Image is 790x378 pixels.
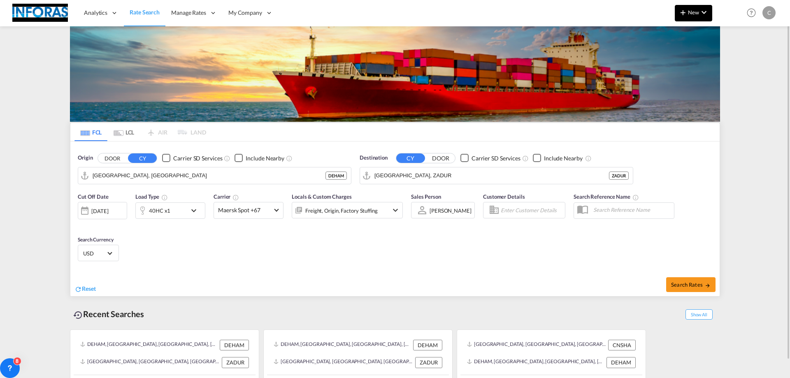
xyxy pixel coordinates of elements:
span: Sales Person [411,193,441,200]
span: Customer Details [483,193,525,200]
span: Search Currency [78,237,114,243]
div: CNSHA, Shanghai, China, Greater China & Far East Asia, Asia Pacific [467,340,606,350]
span: Rate Search [130,9,160,16]
md-tab-item: FCL [74,123,107,141]
div: ZADUR [609,172,629,180]
md-icon: icon-backup-restore [73,310,83,320]
button: Search Ratesicon-arrow-right [666,277,716,292]
div: Carrier SD Services [472,154,520,162]
md-pagination-wrapper: Use the left and right arrow keys to navigate between tabs [74,123,206,141]
span: Cut Off Date [78,193,109,200]
div: Freight Origin Factory Stuffingicon-chevron-down [292,202,403,218]
md-icon: Unchecked: Search for CY (Container Yard) services for all selected carriers.Checked : Search for... [224,155,230,162]
span: Search Rates [671,281,711,288]
button: DOOR [426,153,455,163]
span: Origin [78,154,93,162]
div: DEHAM [325,172,347,180]
div: Recent Searches [70,305,147,323]
md-icon: icon-information-outline [161,194,168,201]
md-checkbox: Checkbox No Ink [162,154,222,162]
md-icon: icon-refresh [74,285,82,293]
md-icon: icon-chevron-down [699,7,709,17]
button: DOOR [98,153,127,163]
span: Help [744,6,758,20]
button: icon-plus 400-fgNewicon-chevron-down [675,5,712,21]
md-icon: Unchecked: Ignores neighbouring ports when fetching rates.Checked : Includes neighbouring ports w... [286,155,293,162]
img: LCL+%26+FCL+BACKGROUND.png [70,26,720,122]
button: CY [128,153,157,163]
span: Load Type [135,193,168,200]
div: DEHAM, Hamburg, Germany, Western Europe, Europe [274,340,411,350]
span: New [678,9,709,16]
md-icon: icon-chevron-down [390,205,400,215]
md-checkbox: Checkbox No Ink [533,154,583,162]
div: 40HC x1icon-chevron-down [135,202,205,219]
span: Carrier [214,193,239,200]
div: Freight Origin Factory Stuffing [305,205,378,216]
button: CY [396,153,425,163]
md-tab-item: LCL [107,123,140,141]
div: CNSHA [608,340,636,350]
div: DEHAM [606,357,636,368]
div: 40HC x1 [149,205,170,216]
div: [DATE] [78,202,127,219]
md-checkbox: Checkbox No Ink [460,154,520,162]
div: ZADUR, Durban, South Africa, Southern Africa, Africa [274,357,413,368]
div: Carrier SD Services [173,154,222,162]
div: DEHAM, Hamburg, Germany, Western Europe, Europe [80,340,218,350]
md-checkbox: Checkbox No Ink [235,154,284,162]
div: ZADUR, Durban, South Africa, Southern Africa, Africa [80,357,220,368]
div: DEHAM, Hamburg, Germany, Western Europe, Europe [467,357,604,368]
input: Search by Port [93,169,325,182]
md-select: Sales Person: Christiane Bender [429,204,472,216]
div: ZADUR [222,357,249,368]
span: Maersk Spot +67 [218,206,272,214]
md-icon: Unchecked: Search for CY (Container Yard) services for all selected carriers.Checked : Search for... [522,155,529,162]
div: Include Nearby [246,154,284,162]
div: C [762,6,776,19]
span: My Company [228,9,262,17]
span: USD [83,250,106,257]
input: Search by Port [374,169,609,182]
span: Show All [685,309,713,320]
div: [DATE] [91,207,108,215]
div: [PERSON_NAME] [430,207,472,214]
span: Destination [360,154,388,162]
md-input-container: Hamburg, DEHAM [78,167,351,184]
md-icon: The selected Trucker/Carrierwill be displayed in the rate results If the rates are from another f... [232,194,239,201]
div: icon-refreshReset [74,285,96,294]
input: Enter Customer Details [501,204,562,216]
md-icon: Unchecked: Ignores neighbouring ports when fetching rates.Checked : Includes neighbouring ports w... [585,155,592,162]
div: DEHAM [220,340,249,350]
div: DEHAM [413,340,442,350]
md-icon: Your search will be saved by the below given name [632,194,639,201]
img: eff75c7098ee11eeb65dd1c63e392380.jpg [12,4,68,22]
md-datepicker: Select [78,218,84,230]
md-icon: icon-plus 400-fg [678,7,688,17]
md-select: Select Currency: $ USDUnited States Dollar [82,247,114,259]
span: Analytics [84,9,107,17]
md-input-container: Durban, ZADUR [360,167,633,184]
div: Help [744,6,762,21]
input: Search Reference Name [589,204,674,216]
span: Manage Rates [171,9,206,17]
div: Include Nearby [544,154,583,162]
md-icon: icon-chevron-down [189,206,203,216]
span: Search Reference Name [574,193,639,200]
span: Reset [82,285,96,292]
div: ZADUR [415,357,442,368]
md-icon: icon-arrow-right [705,283,711,288]
div: Origin DOOR CY Checkbox No InkUnchecked: Search for CY (Container Yard) services for all selected... [70,141,720,296]
span: Locals & Custom Charges [292,193,352,200]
